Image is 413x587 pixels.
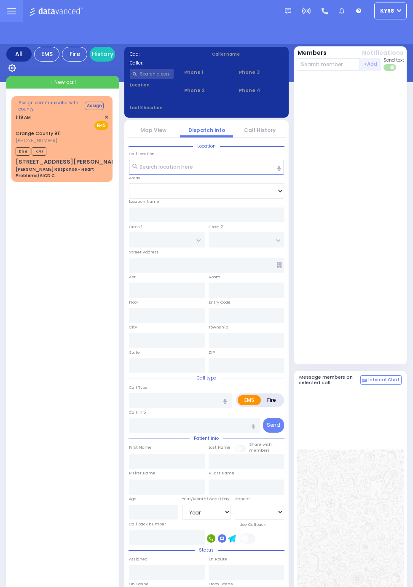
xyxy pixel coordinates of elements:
label: Cross 1 [129,224,142,230]
button: Assign [85,102,104,110]
div: EMS [34,47,59,62]
label: Cad: [130,51,201,57]
a: Call History [244,127,276,134]
label: Location [130,82,174,88]
label: Entry Code [209,299,231,305]
div: [STREET_ADDRESS][PERSON_NAME] [16,158,122,166]
span: Other building occupants [276,262,282,268]
label: Assigned [129,556,147,562]
label: Floor [129,299,138,305]
label: Call Location [129,151,155,157]
button: Notifications [362,48,403,57]
label: Last Name [209,444,231,450]
label: Location Name [129,199,159,205]
span: Phone 2 [184,87,228,94]
label: Age [129,496,137,502]
label: State [129,350,140,355]
button: Members [298,48,327,57]
label: City [129,324,137,330]
span: Assign communicator with county [19,100,84,112]
a: Dispatch info [188,127,225,134]
span: K69 [16,147,30,156]
label: Use Callback [239,522,265,528]
label: Township [209,324,228,330]
input: Search a contact [130,69,174,79]
span: Call type [193,375,220,381]
span: 1:19 AM [16,114,31,121]
a: History [90,47,115,62]
label: Street Address [129,249,159,255]
div: Year/Month/Week/Day [182,496,231,502]
div: Fire [62,47,87,62]
label: First Name [129,444,152,450]
span: Phone 4 [239,87,283,94]
span: + New call [49,78,76,86]
label: P Last Name [209,470,234,476]
label: Fire [260,395,283,405]
label: On Scene [129,581,149,587]
span: Patient info [190,435,223,442]
label: Areas [129,175,140,181]
span: K70 [32,147,46,156]
span: Internal Chat [368,377,400,383]
label: Caller: [130,60,201,66]
label: Gender [235,496,250,502]
h5: Message members on selected call [299,374,361,385]
img: Logo [29,6,85,16]
label: Room [209,274,220,280]
label: Turn off text [383,63,397,72]
a: Orange County 911 [16,130,61,137]
label: En Route [209,556,227,562]
label: From Scene [209,581,233,587]
img: message.svg [285,8,291,14]
label: P First Name [129,470,156,476]
label: Last 3 location [130,105,207,111]
label: Cross 2 [209,224,223,230]
span: Phone 3 [239,69,283,76]
label: Call back number [129,521,166,527]
span: EMS [94,121,108,130]
button: Internal Chat [360,375,402,385]
label: ZIP [209,350,215,355]
a: Map View [140,127,166,134]
span: [PHONE_NUMBER] [16,137,57,144]
small: Share with [249,442,272,447]
div: [PERSON_NAME] Response - Heart Problems/AICD C [16,166,108,179]
span: Phone 1 [184,69,228,76]
label: Call Type [129,385,147,390]
label: Apt [129,274,136,280]
span: Status [195,547,218,553]
label: Call Info [129,409,146,415]
img: comment-alt.png [362,379,367,383]
label: Caller name [212,51,284,57]
input: Search location here [129,160,284,175]
button: ky68 [374,3,407,19]
input: Search member [297,58,360,71]
div: All [6,47,32,62]
span: members [249,447,270,453]
button: Send [263,418,284,433]
span: ky68 [380,7,394,15]
label: EMS [238,395,261,405]
span: ✕ [105,114,108,121]
span: Send text [383,57,404,63]
span: Location [193,143,220,149]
